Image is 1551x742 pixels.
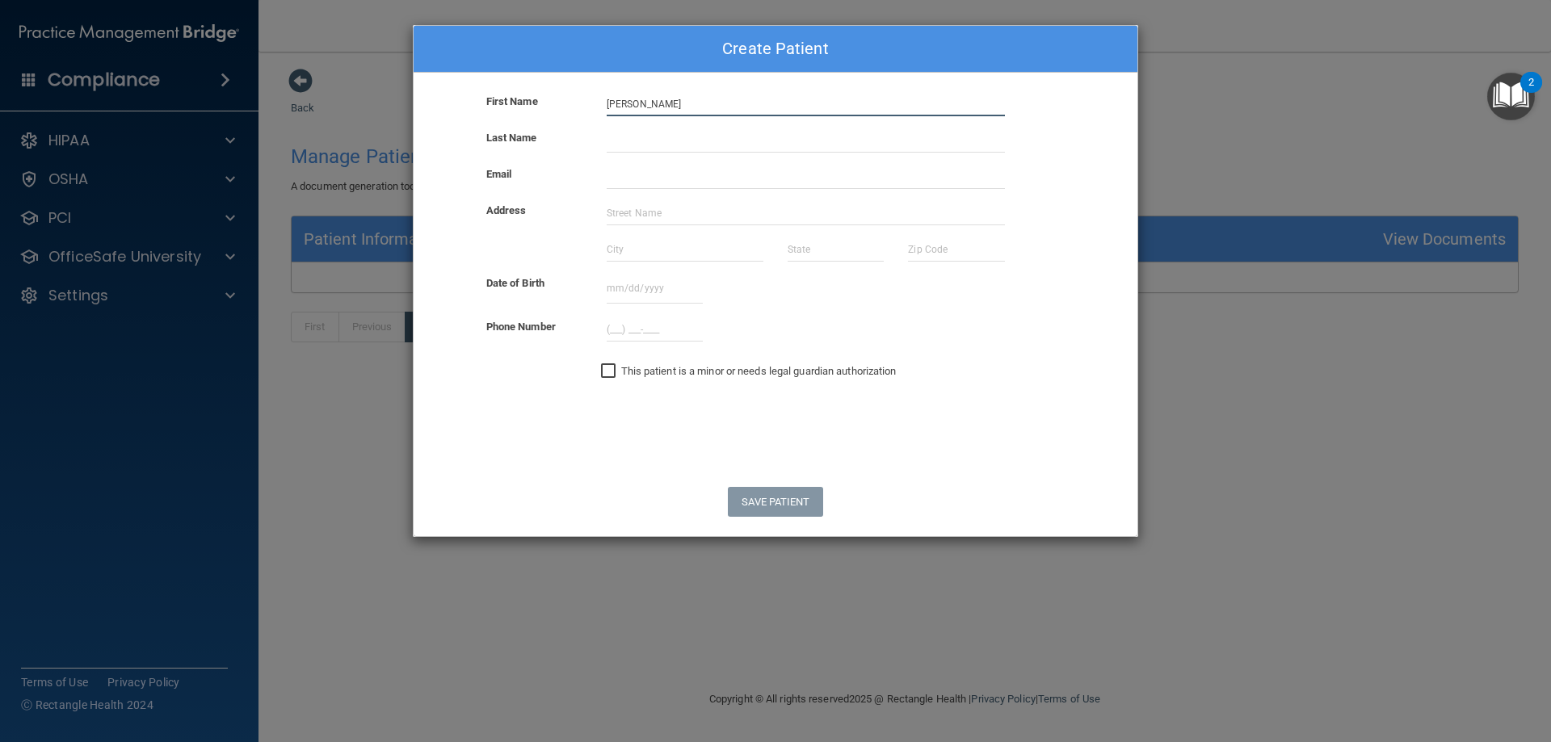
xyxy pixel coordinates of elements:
[601,362,897,381] label: This patient is a minor or needs legal guardian authorization
[486,95,538,107] b: First Name
[728,487,822,517] button: Save Patient
[607,237,763,262] input: City
[908,237,1004,262] input: Zip Code
[1528,82,1534,103] div: 2
[486,132,537,144] b: Last Name
[1487,73,1535,120] button: Open Resource Center, 2 new notifications
[601,365,620,378] input: This patient is a minor or needs legal guardian authorization
[607,201,1005,225] input: Street Name
[486,204,527,216] b: Address
[486,321,556,333] b: Phone Number
[486,277,544,289] b: Date of Birth
[788,237,884,262] input: State
[607,317,703,342] input: (___) ___-____
[414,26,1137,73] div: Create Patient
[486,168,512,180] b: Email
[607,274,703,304] input: mm/dd/yyyy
